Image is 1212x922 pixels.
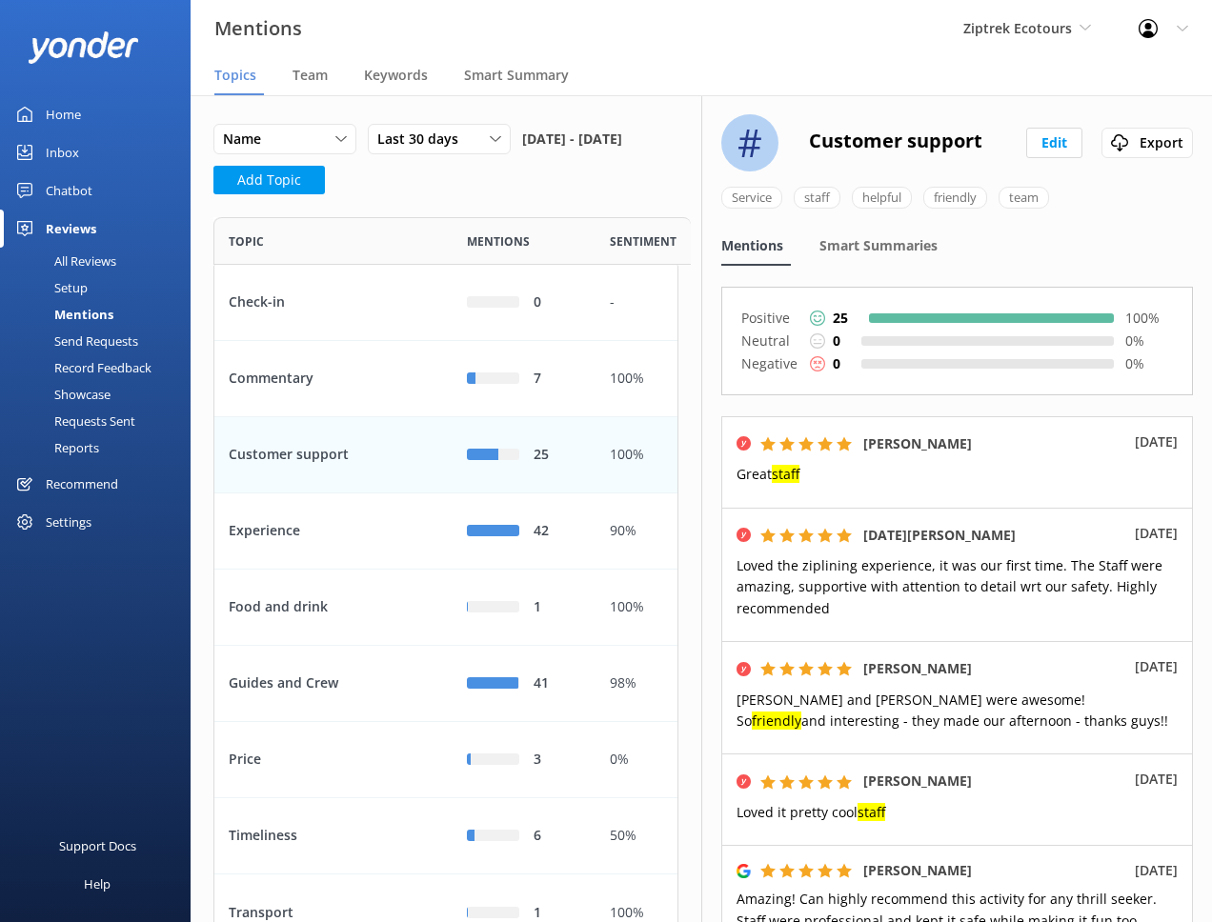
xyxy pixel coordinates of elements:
span: Name [223,129,273,150]
div: Commentary [214,341,453,417]
div: # [721,114,778,171]
div: staff [794,187,840,209]
span: Great [737,465,799,483]
p: [DATE] [1135,523,1178,544]
a: Setup [11,274,191,301]
div: Customer support [214,417,453,493]
a: Reports [11,434,191,461]
div: 90% [610,521,677,542]
div: Reviews [46,210,96,248]
span: Last 30 days [377,129,470,150]
span: Loved it pretty cool [737,803,885,821]
div: 3 [534,750,581,771]
div: 0 [534,292,581,313]
p: 0 % [1125,353,1173,374]
div: row [213,265,678,341]
div: Recommend [46,465,118,503]
button: Edit [1026,128,1082,158]
span: Smart Summary [464,66,569,85]
span: [DATE] - [DATE] [522,124,622,154]
div: row [213,798,678,874]
span: Mentions [721,236,783,255]
button: Add Topic [213,166,325,194]
span: Loved the ziplining experience, it was our first time. The Staff were amazing, supportive with at... [737,556,1162,617]
span: Topic [229,232,264,251]
a: Showcase [11,381,191,408]
div: Home [46,95,81,133]
h5: [PERSON_NAME] [863,771,972,792]
div: Timeliness [214,798,453,874]
div: row [213,341,678,417]
div: 0% [610,750,677,771]
div: Inbox [46,133,79,171]
span: Team [293,66,328,85]
img: yonder-white-logo.png [29,31,138,63]
div: Setup [11,274,88,301]
div: - [610,292,677,313]
mark: staff [772,465,799,483]
p: 25 [833,308,848,329]
div: Price [214,722,453,798]
div: row [213,570,678,646]
p: 100 % [1125,308,1173,329]
div: Export [1106,132,1188,153]
div: Record Feedback [11,354,151,381]
div: row [213,722,678,798]
div: 25 [534,445,581,466]
h2: Customer support [809,114,982,167]
p: 0 [833,331,840,351]
p: [DATE] [1135,431,1178,452]
mark: staff [858,803,885,821]
div: Reports [11,434,99,461]
div: Food and drink [214,570,453,646]
span: Smart Summaries [819,236,938,255]
p: [DATE] [1135,656,1178,677]
div: 1 [534,597,581,618]
p: [DATE] [1135,860,1178,881]
div: 50% [610,826,677,847]
div: row [213,417,678,493]
h5: [PERSON_NAME] [863,433,972,454]
a: Record Feedback [11,354,191,381]
p: Negative [741,352,798,375]
div: Mentions [11,301,113,328]
p: [DATE] [1135,769,1178,790]
div: Check-in [214,265,453,341]
div: 100% [610,597,677,618]
h3: Mentions [214,13,302,44]
div: 100% [610,445,677,466]
a: Send Requests [11,328,191,354]
div: 98% [610,673,677,694]
a: Requests Sent [11,408,191,434]
div: team [999,187,1049,209]
div: friendly [923,187,987,209]
h5: [PERSON_NAME] [863,658,972,679]
div: Help [84,865,111,903]
span: [PERSON_NAME] and [PERSON_NAME] were awesome! So and interesting - they made our afternoon - than... [737,691,1168,730]
div: 42 [534,521,581,542]
div: All Reviews [11,248,116,274]
div: 100% [610,369,677,390]
span: Keywords [364,66,428,85]
span: Sentiment [610,232,677,251]
div: Chatbot [46,171,92,210]
div: Service [721,187,782,209]
div: Showcase [11,381,111,408]
div: row [213,646,678,722]
p: Neutral [741,330,798,352]
p: 0 [833,353,840,374]
div: helpful [852,187,912,209]
div: Settings [46,503,91,541]
mark: friendly [752,712,801,730]
p: 0 % [1125,331,1173,351]
div: 7 [534,369,581,390]
a: All Reviews [11,248,191,274]
div: 41 [534,673,581,694]
h5: [DATE][PERSON_NAME] [863,525,1016,546]
h5: [PERSON_NAME] [863,860,972,881]
a: Mentions [11,301,191,328]
div: row [213,493,678,570]
span: Ziptrek Ecotours [963,19,1072,37]
div: Experience [214,493,453,570]
div: Send Requests [11,328,138,354]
